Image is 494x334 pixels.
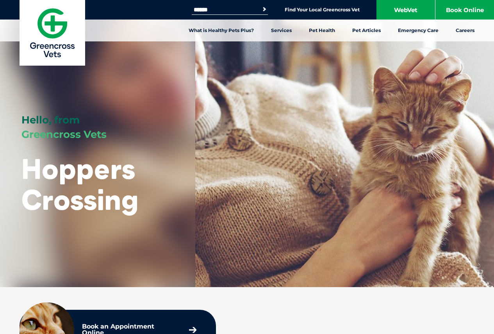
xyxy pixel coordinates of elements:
a: Pet Articles [344,20,389,41]
a: Emergency Care [389,20,447,41]
a: Find Your Local Greencross Vet [285,7,360,13]
a: What is Healthy Pets Plus? [180,20,262,41]
span: Hello, from [21,114,80,126]
a: Services [262,20,300,41]
span: Greencross Vets [21,128,107,141]
h1: Hoppers Crossing [21,153,174,215]
button: Search [260,5,268,13]
a: Careers [447,20,483,41]
a: Pet Health [300,20,344,41]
